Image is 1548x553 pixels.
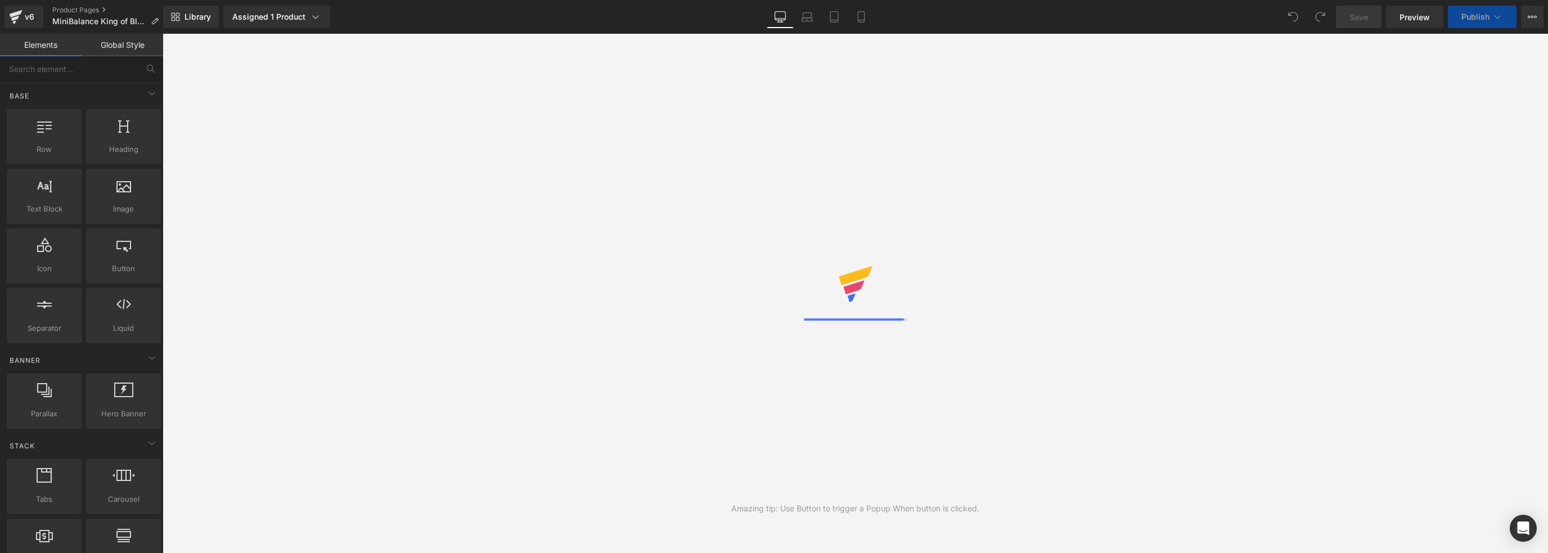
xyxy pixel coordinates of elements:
[848,6,875,28] a: Mobile
[1399,11,1430,23] span: Preview
[8,440,36,451] span: Stack
[10,322,78,334] span: Separator
[22,10,37,24] div: v6
[4,6,43,28] a: v6
[1521,6,1543,28] button: More
[52,6,168,15] a: Product Pages
[8,91,30,101] span: Base
[163,6,219,28] a: New Library
[10,203,78,215] span: Text Block
[821,6,848,28] a: Tablet
[767,6,794,28] a: Desktop
[89,203,157,215] span: Image
[89,493,157,505] span: Carousel
[794,6,821,28] a: Laptop
[52,17,146,26] span: MiniBalance King of Block
[1386,6,1443,28] a: Preview
[8,355,42,366] span: Banner
[1510,515,1537,542] div: Open Intercom Messenger
[1448,6,1516,28] button: Publish
[89,263,157,275] span: Button
[89,408,157,420] span: Hero Banner
[184,12,211,22] span: Library
[1309,6,1331,28] button: Redo
[10,408,78,420] span: Parallax
[89,143,157,155] span: Heading
[731,502,979,515] div: Amazing tip: Use Button to trigger a Popup When button is clicked.
[1461,12,1489,21] span: Publish
[10,143,78,155] span: Row
[1282,6,1304,28] button: Undo
[10,493,78,505] span: Tabs
[10,263,78,275] span: Icon
[82,34,163,56] a: Global Style
[89,322,157,334] span: Liquid
[1349,11,1368,23] span: Save
[232,11,321,23] div: Assigned 1 Product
